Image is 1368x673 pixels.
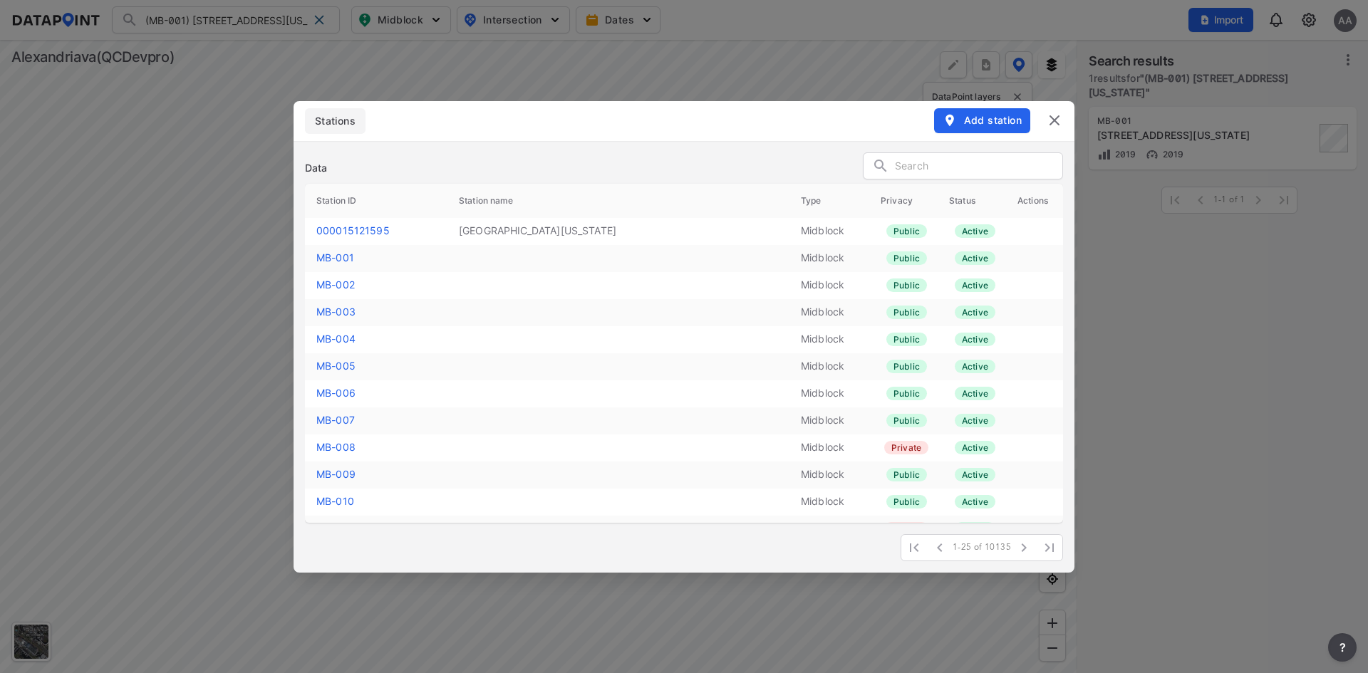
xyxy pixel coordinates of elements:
[789,353,869,380] td: Midblock
[955,468,995,481] label: active
[789,489,869,516] td: Midblock
[955,360,995,373] label: active
[1006,184,1063,218] th: Actions
[316,251,354,264] a: MB-001
[886,251,927,265] label: Public
[789,245,869,272] td: Midblock
[886,468,927,481] label: Public
[955,224,995,238] label: active
[886,414,927,427] label: Public
[447,516,789,543] td: [STREET_ADDRESS][US_STATE]
[869,184,938,218] th: Privacy
[316,224,390,236] a: 000015121595
[789,299,869,326] td: Midblock
[789,516,869,543] td: Midblock
[313,114,357,128] span: Stations
[447,218,789,245] td: [GEOGRAPHIC_DATA][US_STATE]
[955,278,995,292] label: active
[316,278,355,291] a: MB-002
[886,360,927,373] label: Public
[927,535,953,560] span: Previous Page
[789,461,869,489] td: Midblock
[955,306,995,319] label: active
[447,184,789,218] th: Station name
[316,333,356,345] a: MB-004
[316,414,355,426] a: MB-007
[789,434,869,461] td: Midblock
[789,184,869,218] th: Type
[886,306,927,319] label: Public
[886,333,927,346] label: Public
[316,360,356,372] a: MB-005
[305,161,328,175] h3: Data
[789,380,869,407] td: Midblock
[955,387,995,400] label: active
[305,108,366,134] div: full width tabs example
[955,333,995,346] label: active
[789,326,869,353] td: Midblock
[316,495,354,507] a: MB-010
[886,224,927,238] label: Public
[1011,535,1037,560] span: Next Page
[789,218,869,245] td: Midblock
[789,407,869,434] td: Midblock
[884,441,928,454] label: Private
[789,272,869,299] td: Midblock
[886,495,927,508] label: Public
[316,387,356,399] a: MB-006
[1328,633,1357,662] button: more
[886,387,927,400] label: Public
[895,156,1062,177] input: Search
[955,495,995,508] label: active
[316,468,356,480] a: MB-009
[1037,535,1062,560] span: Last Page
[955,251,995,265] label: active
[953,542,1011,553] span: 1-25 of 10135
[955,441,995,454] label: active
[305,184,447,218] th: Station ID
[886,278,927,292] label: Public
[943,113,1022,127] span: Add station
[955,414,995,427] label: active
[938,184,1006,218] th: Status
[934,108,1030,132] button: Add station
[316,441,356,453] a: MB-008
[1337,639,1348,656] span: ?
[901,535,927,560] span: First Page
[1046,112,1063,129] img: close.efbf2170.svg
[316,306,356,318] a: MB-003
